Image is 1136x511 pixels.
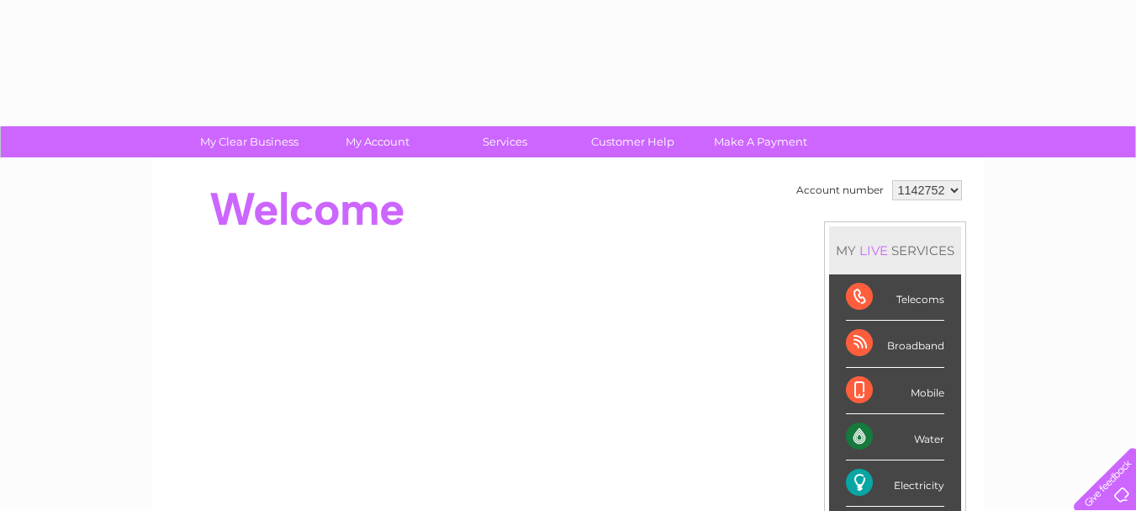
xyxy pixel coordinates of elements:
[856,242,891,258] div: LIVE
[846,274,944,321] div: Telecoms
[846,460,944,507] div: Electricity
[691,126,830,157] a: Make A Payment
[846,414,944,460] div: Water
[792,176,888,205] td: Account number
[563,126,702,157] a: Customer Help
[180,126,319,157] a: My Clear Business
[829,226,961,274] div: MY SERVICES
[436,126,574,157] a: Services
[308,126,446,157] a: My Account
[846,321,944,367] div: Broadband
[846,368,944,414] div: Mobile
